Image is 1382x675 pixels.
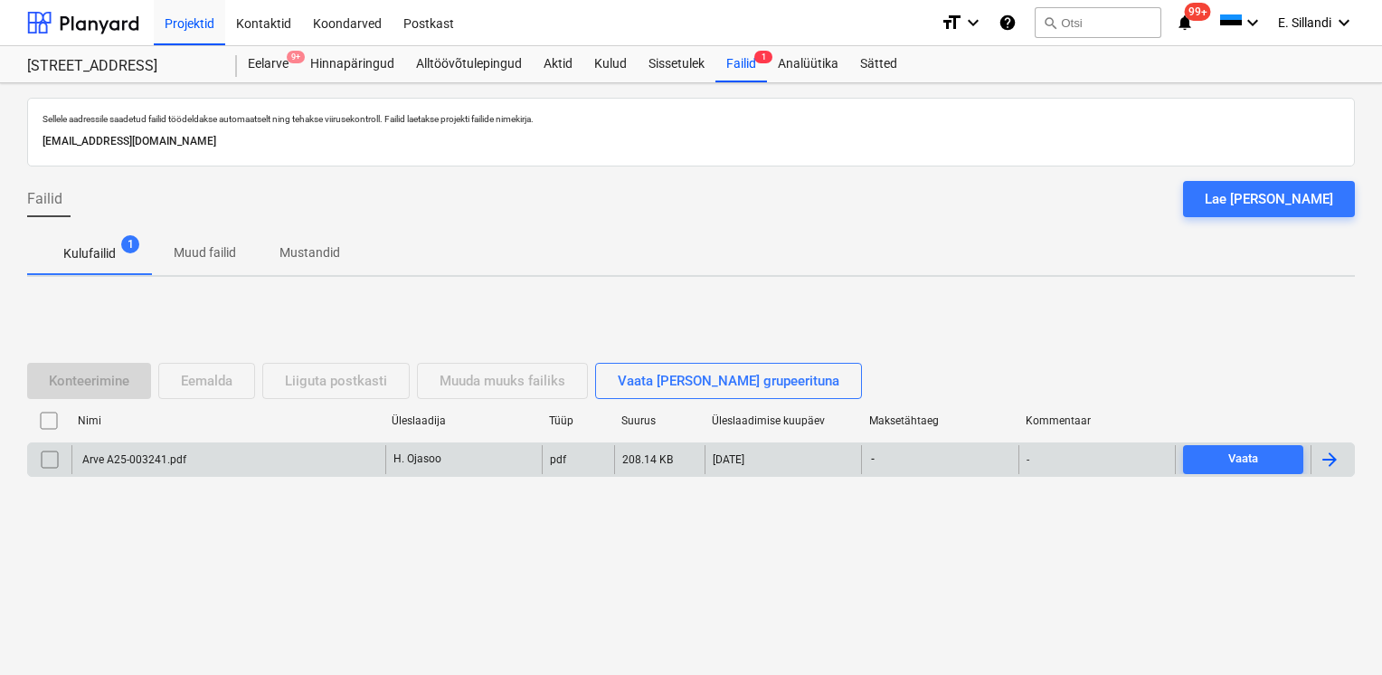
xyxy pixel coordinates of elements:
a: Sissetulek [638,46,715,82]
i: Abikeskus [999,12,1017,33]
a: Sätted [849,46,908,82]
div: Üleslaadimise kuupäev [712,414,855,427]
a: Analüütika [767,46,849,82]
div: Eelarve [237,46,299,82]
p: Muud failid [174,243,236,262]
a: Alltöövõtulepingud [405,46,533,82]
i: keyboard_arrow_down [1242,12,1264,33]
div: 208.14 KB [622,453,673,466]
div: Kommentaar [1026,414,1169,427]
button: Vaata [PERSON_NAME] grupeerituna [595,363,862,399]
span: 99+ [1185,3,1211,21]
i: keyboard_arrow_down [1333,12,1355,33]
a: Hinnapäringud [299,46,405,82]
div: Failid [715,46,767,82]
i: format_size [941,12,962,33]
span: 1 [121,235,139,253]
div: Vaata [PERSON_NAME] grupeerituna [618,369,839,393]
a: Failid1 [715,46,767,82]
button: Otsi [1035,7,1161,38]
i: keyboard_arrow_down [962,12,984,33]
div: Tüüp [549,414,607,427]
a: Eelarve9+ [237,46,299,82]
p: H. Ojasoo [393,452,441,467]
div: [DATE] [713,453,744,466]
div: Maksetähtaeg [869,414,1012,427]
i: notifications [1176,12,1194,33]
span: - [869,452,876,467]
button: Lae [PERSON_NAME] [1183,181,1355,217]
div: Nimi [78,414,377,427]
div: Arve A25-003241.pdf [80,453,186,466]
span: Failid [27,188,62,210]
div: Lae [PERSON_NAME] [1205,187,1333,211]
p: Sellele aadressile saadetud failid töödeldakse automaatselt ning tehakse viirusekontroll. Failid ... [43,113,1339,125]
a: Kulud [583,46,638,82]
span: 9+ [287,51,305,63]
a: Aktid [533,46,583,82]
button: Vaata [1183,445,1303,474]
div: Vaata [1228,449,1258,470]
div: Üleslaadija [392,414,535,427]
p: [EMAIL_ADDRESS][DOMAIN_NAME] [43,132,1339,151]
p: Mustandid [279,243,340,262]
span: search [1043,15,1057,30]
div: [STREET_ADDRESS] [27,57,215,76]
iframe: Chat Widget [1292,588,1382,675]
span: E. Sillandi [1278,15,1331,30]
p: Kulufailid [63,244,116,263]
span: 1 [754,51,772,63]
div: pdf [550,453,566,466]
div: Suurus [621,414,697,427]
div: - [1027,453,1029,466]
